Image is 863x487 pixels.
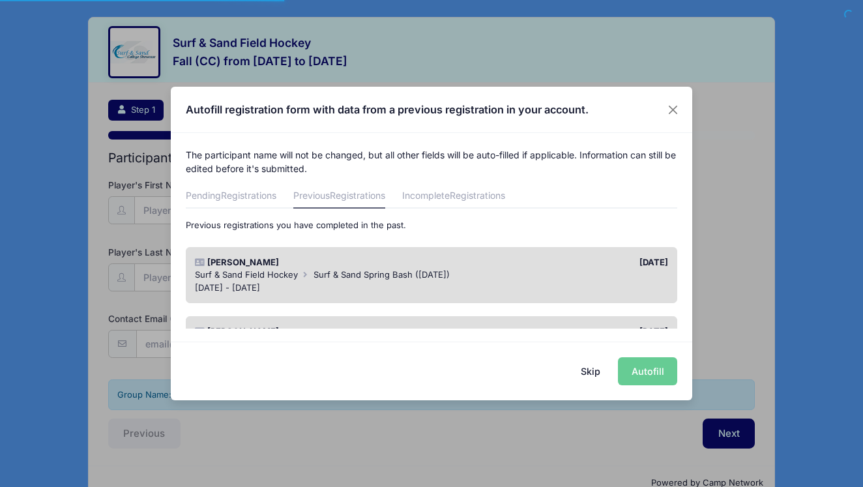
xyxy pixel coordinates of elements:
h4: Autofill registration form with data from a previous registration in your account. [186,102,589,117]
span: Registrations [450,190,505,201]
p: The participant name will not be changed, but all other fields will be auto-filled if applicable.... [186,148,678,175]
div: [DATE] - [DATE] [195,282,669,295]
p: Previous registrations you have completed in the past. [186,219,678,232]
a: Pending [186,185,276,209]
button: Skip [568,357,614,385]
div: [DATE] [431,325,675,338]
div: [DATE] [431,256,675,269]
a: Incomplete [402,185,505,209]
span: Registrations [330,190,385,201]
button: Close [662,98,685,121]
span: Surf & Sand Spring Bash ([DATE]) [314,269,450,280]
a: Previous [293,185,385,209]
span: Registrations [221,190,276,201]
div: [PERSON_NAME] [188,256,431,269]
div: [PERSON_NAME] [188,325,431,338]
span: Surf & Sand Field Hockey [195,269,298,280]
